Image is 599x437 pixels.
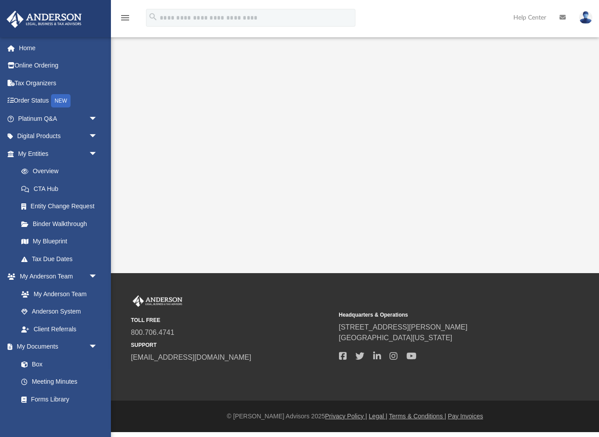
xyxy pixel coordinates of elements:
small: Headquarters & Operations [339,311,541,319]
a: Meeting Minutes [12,373,106,391]
span: arrow_drop_down [89,145,106,163]
a: Binder Walkthrough [12,215,111,233]
a: Privacy Policy | [325,413,367,420]
span: arrow_drop_down [89,127,106,146]
a: Client Referrals [12,320,106,338]
a: Order StatusNEW [6,92,111,110]
img: User Pic [579,11,592,24]
a: My Blueprint [12,233,106,250]
a: [GEOGRAPHIC_DATA][US_STATE] [339,334,453,342]
a: Online Ordering [6,57,111,75]
div: © [PERSON_NAME] Advisors 2025 [111,412,599,421]
a: Legal | [369,413,387,420]
a: My Anderson Team [12,285,102,303]
a: menu [120,17,130,23]
a: My Anderson Teamarrow_drop_down [6,268,106,286]
img: Anderson Advisors Platinum Portal [131,295,184,307]
a: Box [12,355,102,373]
span: arrow_drop_down [89,338,106,356]
a: Digital Productsarrow_drop_down [6,127,111,145]
img: Anderson Advisors Platinum Portal [4,11,84,28]
i: menu [120,12,130,23]
a: Home [6,39,111,57]
a: Forms Library [12,390,102,408]
small: TOLL FREE [131,316,333,324]
span: arrow_drop_down [89,110,106,128]
a: CTA Hub [12,180,111,198]
span: arrow_drop_down [89,268,106,286]
a: 800.706.4741 [131,329,174,336]
small: SUPPORT [131,341,333,349]
a: [STREET_ADDRESS][PERSON_NAME] [339,323,468,331]
a: Anderson System [12,303,106,321]
a: Tax Organizers [6,74,111,92]
div: NEW [51,94,71,107]
a: [EMAIL_ADDRESS][DOMAIN_NAME] [131,354,251,361]
a: Overview [12,163,111,180]
a: My Entitiesarrow_drop_down [6,145,111,163]
a: Platinum Q&Aarrow_drop_down [6,110,111,127]
a: Entity Change Request [12,198,111,215]
a: Terms & Conditions | [389,413,446,420]
i: search [148,12,158,22]
a: Pay Invoices [448,413,483,420]
a: My Documentsarrow_drop_down [6,338,106,356]
a: Tax Due Dates [12,250,111,268]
